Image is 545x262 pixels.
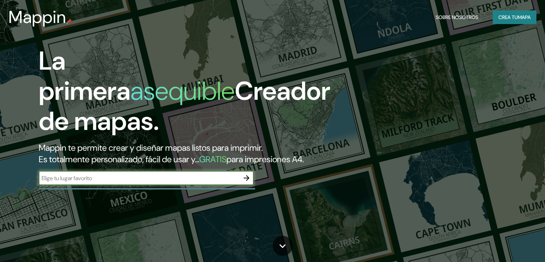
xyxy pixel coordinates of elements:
[130,74,235,108] font: asequible
[199,154,226,165] font: GRATIS
[9,6,66,28] font: Mappin
[39,154,199,165] font: Es totalmente personalizado, fácil de usar y...
[436,14,478,20] font: Sobre nosotros
[226,154,304,165] font: para impresiones A4.
[39,174,239,182] input: Elige tu lugar favorito
[493,10,536,24] button: Crea tumapa
[39,44,130,108] font: La primera
[433,10,481,24] button: Sobre nosotros
[498,14,518,20] font: Crea tu
[518,14,531,20] font: mapa
[39,142,263,153] font: Mappin te permite crear y diseñar mapas listos para imprimir.
[66,19,72,24] img: pin de mapeo
[39,74,330,138] font: Creador de mapas.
